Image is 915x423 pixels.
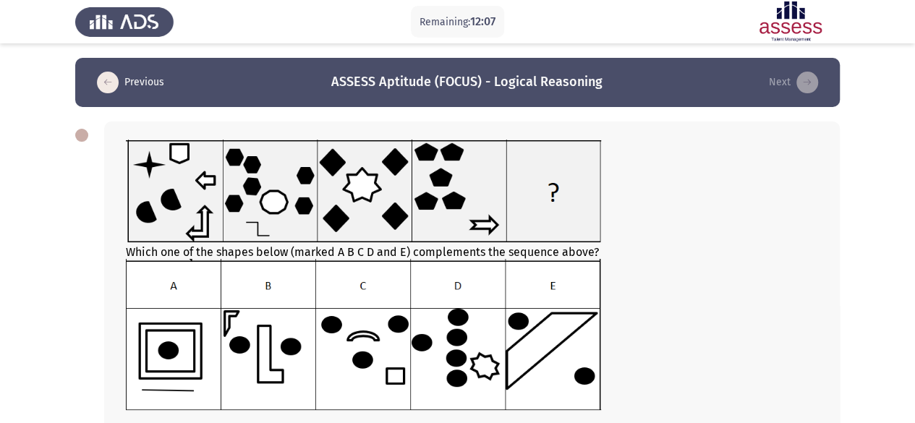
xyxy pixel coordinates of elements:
[126,140,818,413] div: Which one of the shapes below (marked A B C D and E) complements the sequence above?
[126,259,601,409] img: UkFYYV8wOTRfQi5wbmcxNjkxMzMzNDQ3OTcw.png
[331,73,603,91] h3: ASSESS Aptitude (FOCUS) - Logical Reasoning
[470,14,495,28] span: 12:07
[126,140,601,242] img: UkFYYV8wOTRfQS5wbmcxNjkxMzMzNDM5Mjg2.png
[420,13,495,31] p: Remaining:
[93,71,169,94] button: load previous page
[765,71,822,94] button: load next page
[75,1,174,42] img: Assess Talent Management logo
[741,1,840,42] img: Assessment logo of ASSESS Focus 4 Module Assessment (EN/AR) (Advanced - IB)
